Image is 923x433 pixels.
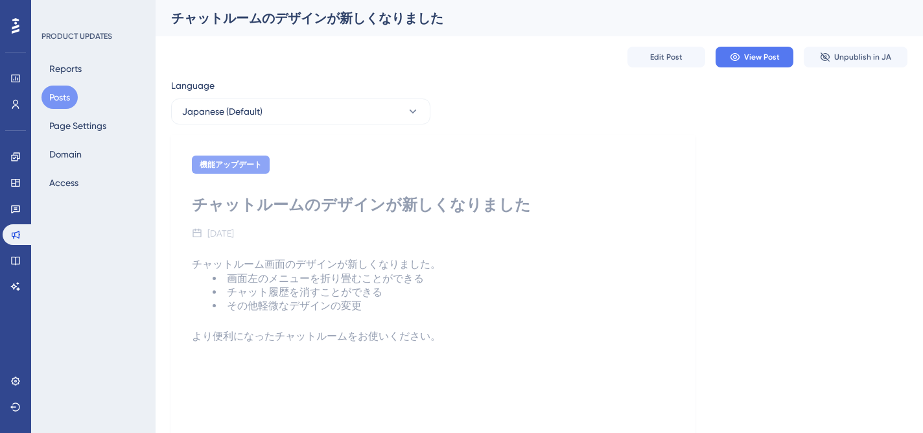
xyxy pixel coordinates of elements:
div: チャットルームのデザインが新しくなりました [192,194,674,215]
span: Language [171,78,215,93]
span: 画面左のメニューを折り畳むことができる [227,272,424,285]
button: Unpublish in JA [804,47,907,67]
span: Edit Post [650,52,683,62]
span: Unpublish in JA [834,52,891,62]
button: Domain [41,143,89,166]
button: Reports [41,57,89,80]
div: [DATE] [207,226,234,241]
button: Page Settings [41,114,114,137]
button: Japanese (Default) [171,99,430,124]
div: チャットルームのデザインが新しくなりました [171,9,875,27]
button: View Post [716,47,793,67]
span: その他軽微なデザインの変更 [227,299,362,312]
button: Edit Post [627,47,705,67]
span: より便利になったチャットルームをお使いください。 [192,330,441,342]
button: Posts [41,86,78,109]
div: PRODUCT UPDATES [41,31,112,41]
span: View Post [744,52,780,62]
span: チャット履歴を消すことができる [227,286,382,298]
span: Japanese (Default) [182,104,263,119]
div: 機能アップデート [192,156,270,174]
span: チャットルーム画面のデザインが新しくなりました。 [192,258,441,270]
button: Access [41,171,86,194]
